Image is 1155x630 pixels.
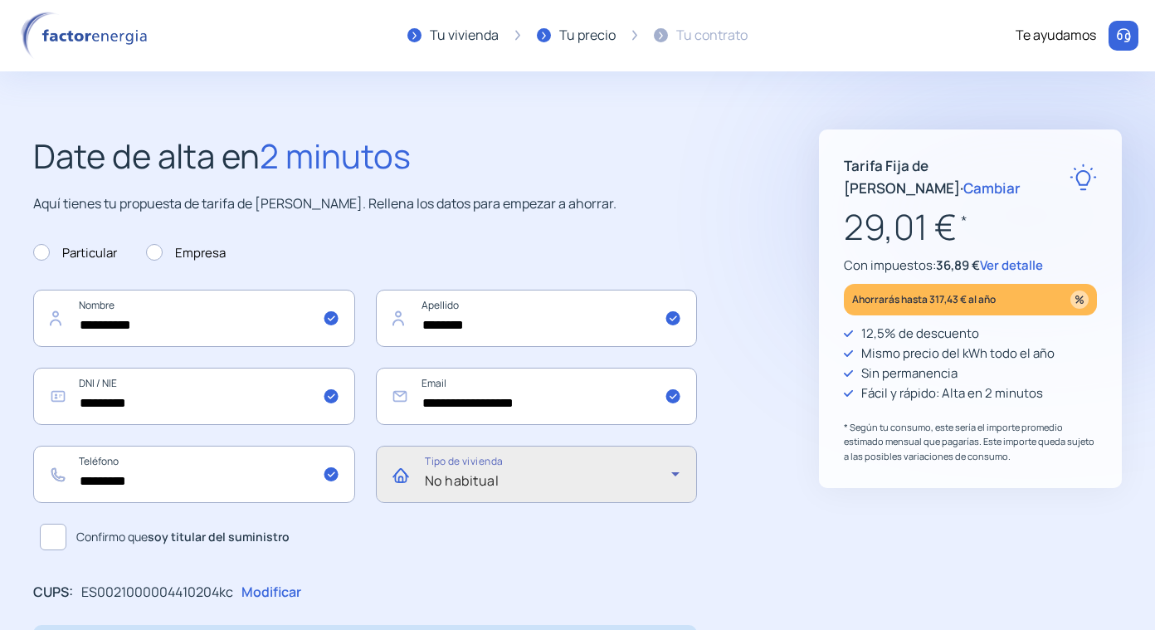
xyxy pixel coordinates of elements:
[980,256,1043,274] span: Ver detalle
[33,129,697,183] h2: Date de alta en
[33,243,117,263] label: Particular
[963,178,1021,198] span: Cambiar
[676,25,748,46] div: Tu contrato
[1070,291,1089,309] img: percentage_icon.svg
[430,25,499,46] div: Tu vivienda
[861,324,979,344] p: 12,5% de descuento
[146,243,226,263] label: Empresa
[425,471,500,490] span: No habitual
[844,199,1097,255] p: 29,01 €
[844,256,1097,276] p: Con impuestos:
[1070,164,1097,191] img: rate-E.svg
[1115,27,1132,44] img: llamar
[81,582,233,603] p: ES0021000004410204kc
[241,582,301,603] p: Modificar
[33,193,697,215] p: Aquí tienes tu propuesta de tarifa de [PERSON_NAME]. Rellena los datos para empezar a ahorrar.
[260,133,411,178] span: 2 minutos
[1016,25,1096,46] div: Te ayudamos
[861,364,958,383] p: Sin permanencia
[936,256,980,274] span: 36,89 €
[852,290,996,309] p: Ahorrarás hasta 317,43 € al año
[861,344,1055,364] p: Mismo precio del kWh todo el año
[861,383,1043,403] p: Fácil y rápido: Alta en 2 minutos
[844,420,1097,464] p: * Según tu consumo, este sería el importe promedio estimado mensual que pagarías. Este importe qu...
[17,12,158,60] img: logo factor
[148,529,290,545] b: soy titular del suministro
[425,455,503,469] mat-label: Tipo de vivienda
[76,528,290,546] span: Confirmo que
[844,154,1070,199] p: Tarifa Fija de [PERSON_NAME] ·
[33,582,73,603] p: CUPS:
[559,25,616,46] div: Tu precio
